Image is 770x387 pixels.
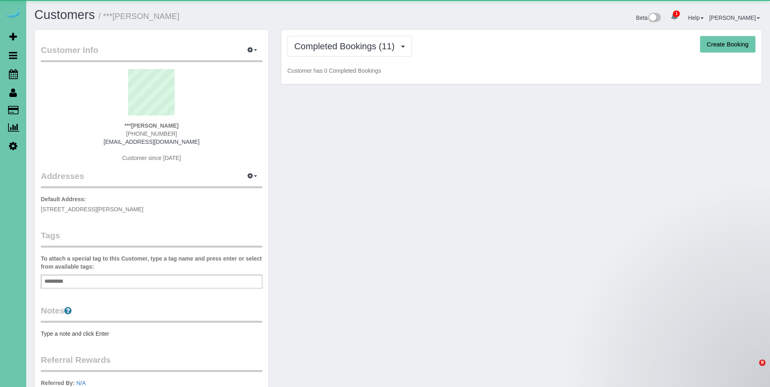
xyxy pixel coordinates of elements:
[41,206,143,212] span: [STREET_ADDRESS][PERSON_NAME]
[103,139,199,145] a: [EMAIL_ADDRESS][DOMAIN_NAME]
[636,15,661,21] a: Beta
[294,41,399,51] span: Completed Bookings (11)
[99,12,179,21] small: / ***[PERSON_NAME]
[287,67,755,75] p: Customer has 0 Completed Bookings
[41,379,75,387] label: Referred By:
[41,305,262,323] legend: Notes
[41,354,262,372] legend: Referral Rewards
[667,8,682,26] a: 1
[743,360,762,379] iframe: Intercom live chat
[41,330,262,338] pre: Type a note and click Enter
[673,11,680,17] span: 1
[76,380,86,386] a: N/A
[41,229,262,248] legend: Tags
[122,155,181,161] span: Customer since [DATE]
[709,15,760,21] a: [PERSON_NAME]
[688,15,704,21] a: Help
[34,8,95,22] a: Customers
[41,254,262,271] label: To attach a special tag to this Customer, type a tag name and press enter or select from availabl...
[126,130,177,137] span: [PHONE_NUMBER]
[287,36,412,57] button: Completed Bookings (11)
[700,36,755,53] button: Create Booking
[5,8,21,19] img: Automaid Logo
[41,195,86,203] label: Default Address:
[41,44,262,62] legend: Customer Info
[759,360,766,366] span: 9
[648,13,661,23] img: New interface
[124,122,179,129] strong: ***[PERSON_NAME]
